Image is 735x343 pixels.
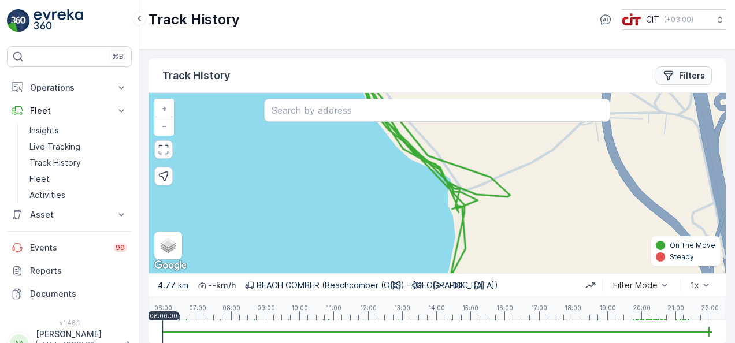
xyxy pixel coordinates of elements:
[7,99,132,122] button: Fleet
[34,9,83,32] img: logo_light-DOdMpM7g.png
[622,9,726,30] button: CIT(+03:00)
[149,10,240,29] p: Track History
[667,304,684,311] p: 21:00
[29,189,65,201] p: Activities
[691,281,699,290] div: 1x
[257,279,498,291] p: BEACH COMBER (Beachcomber (OCS) - [GEOGRAPHIC_DATA])
[30,288,127,300] p: Documents
[656,66,712,85] button: Filters
[154,304,172,311] p: 06:00
[679,70,705,81] p: Filters
[360,304,377,311] p: 12:00
[29,173,50,185] p: Fleet
[162,121,168,131] span: −
[257,304,275,311] p: 09:00
[7,259,132,282] a: Reports
[599,304,616,311] p: 19:00
[151,258,190,273] img: Google
[112,52,124,61] p: ⌘B
[7,9,30,32] img: logo
[670,252,694,262] p: Steady
[29,157,81,169] p: Track History
[264,99,610,122] input: Search by address
[326,304,341,311] p: 11:00
[30,105,109,117] p: Fleet
[646,14,659,25] p: CIT
[7,203,132,226] button: Asset
[158,279,188,291] p: 4.77 km
[565,304,581,311] p: 18:00
[7,282,132,305] a: Documents
[29,141,80,152] p: Live Tracking
[25,122,132,139] a: Insights
[25,155,132,171] a: Track History
[222,304,240,311] p: 08:00
[30,265,127,277] p: Reports
[30,209,109,221] p: Asset
[613,281,658,290] div: Filter Mode
[162,68,230,84] p: Track History
[291,304,308,311] p: 10:00
[633,304,651,311] p: 20:00
[30,82,109,94] p: Operations
[208,279,236,291] p: -- km/h
[7,76,132,99] button: Operations
[701,304,719,311] p: 22:00
[162,103,167,113] span: +
[7,236,132,259] a: Events99
[496,304,513,311] p: 16:00
[115,243,125,252] p: 99
[155,100,173,117] a: Zoom In
[670,241,715,250] p: On The Move
[462,304,478,311] p: 15:00
[428,304,445,311] p: 14:00
[25,187,132,203] a: Activities
[622,13,641,26] img: cit-logo_pOk6rL0.png
[30,242,106,253] p: Events
[25,139,132,155] a: Live Tracking
[36,329,119,340] p: [PERSON_NAME]
[664,15,693,24] p: ( +03:00 )
[29,125,59,136] p: Insights
[150,312,177,319] p: 06:00:00
[189,304,206,311] p: 07:00
[151,258,190,273] a: Open this area in Google Maps (opens a new window)
[7,319,132,326] span: v 1.48.1
[155,117,173,135] a: Zoom Out
[155,233,181,258] a: Layers
[531,304,547,311] p: 17:00
[25,171,132,187] a: Fleet
[394,304,410,311] p: 13:00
